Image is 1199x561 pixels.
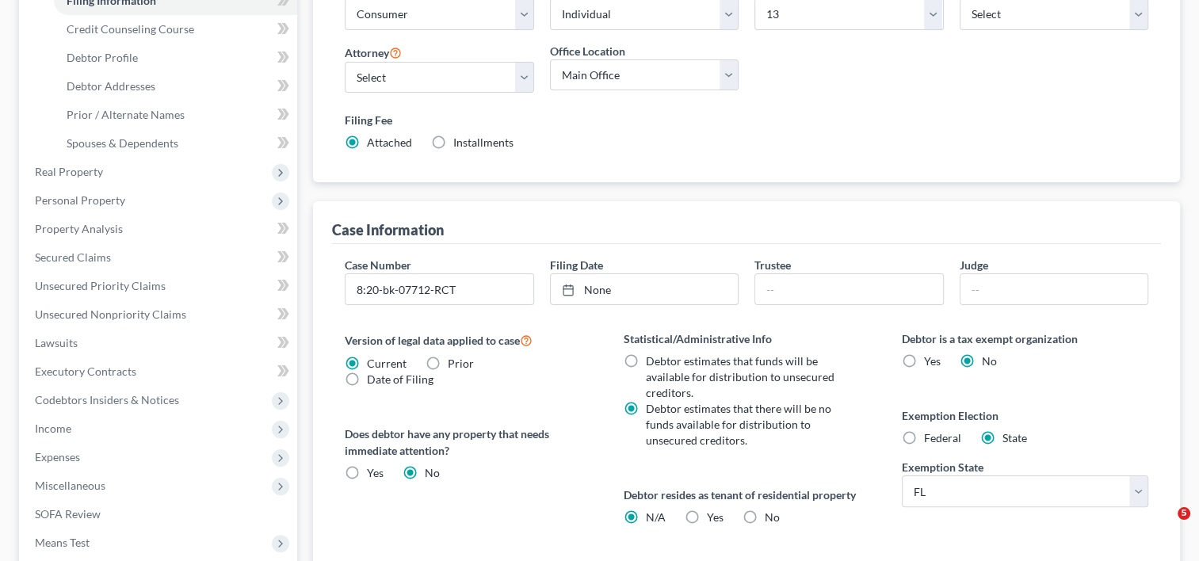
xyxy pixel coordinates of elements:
[67,51,138,64] span: Debtor Profile
[67,136,178,150] span: Spouses & Dependents
[54,72,297,101] a: Debtor Addresses
[35,165,103,178] span: Real Property
[35,279,166,292] span: Unsecured Priority Claims
[22,215,297,243] a: Property Analysis
[345,257,411,273] label: Case Number
[345,330,591,349] label: Version of legal data applied to case
[646,510,666,524] span: N/A
[346,274,533,304] input: Enter case number...
[924,354,941,368] span: Yes
[707,510,724,524] span: Yes
[54,129,297,158] a: Spouses & Dependents
[35,393,179,406] span: Codebtors Insiders & Notices
[35,507,101,521] span: SOFA Review
[35,450,80,464] span: Expenses
[35,336,78,349] span: Lawsuits
[425,466,440,479] span: No
[448,357,474,370] span: Prior
[367,357,407,370] span: Current
[332,220,444,239] div: Case Information
[755,274,942,304] input: --
[54,15,297,44] a: Credit Counseling Course
[67,22,194,36] span: Credit Counseling Course
[35,250,111,264] span: Secured Claims
[550,43,625,59] label: Office Location
[35,536,90,549] span: Means Test
[646,354,834,399] span: Debtor estimates that funds will be available for distribution to unsecured creditors.
[551,274,738,304] a: None
[624,487,870,503] label: Debtor resides as tenant of residential property
[902,459,983,475] label: Exemption State
[22,357,297,386] a: Executory Contracts
[22,329,297,357] a: Lawsuits
[54,44,297,72] a: Debtor Profile
[35,422,71,435] span: Income
[960,274,1147,304] input: --
[345,426,591,459] label: Does debtor have any property that needs immediate attention?
[345,112,1148,128] label: Filing Fee
[924,431,961,445] span: Federal
[22,243,297,272] a: Secured Claims
[902,407,1148,424] label: Exemption Election
[1145,507,1183,545] iframe: Intercom live chat
[35,307,186,321] span: Unsecured Nonpriority Claims
[982,354,997,368] span: No
[646,402,831,447] span: Debtor estimates that there will be no funds available for distribution to unsecured creditors.
[67,108,185,121] span: Prior / Alternate Names
[367,466,384,479] span: Yes
[624,330,870,347] label: Statistical/Administrative Info
[902,330,1148,347] label: Debtor is a tax exempt organization
[960,257,988,273] label: Judge
[22,300,297,329] a: Unsecured Nonpriority Claims
[35,479,105,492] span: Miscellaneous
[1002,431,1027,445] span: State
[345,43,402,62] label: Attorney
[453,135,514,149] span: Installments
[54,101,297,129] a: Prior / Alternate Names
[1178,507,1190,520] span: 5
[22,500,297,529] a: SOFA Review
[22,272,297,300] a: Unsecured Priority Claims
[550,257,603,273] label: Filing Date
[35,364,136,378] span: Executory Contracts
[367,372,433,386] span: Date of Filing
[35,222,123,235] span: Property Analysis
[754,257,791,273] label: Trustee
[35,193,125,207] span: Personal Property
[367,135,412,149] span: Attached
[765,510,780,524] span: No
[67,79,155,93] span: Debtor Addresses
